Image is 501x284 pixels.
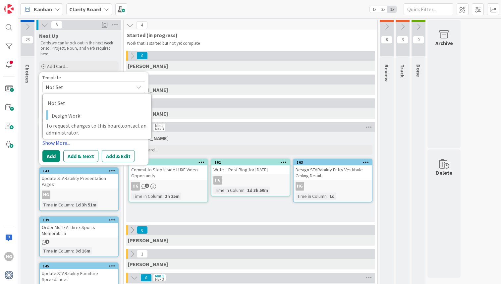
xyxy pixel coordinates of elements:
a: 139Order More Arthrex Sports MemorabiliaTime in Column:3d 16m [39,216,119,257]
div: 143Update STARability Presentation Pages [40,168,118,189]
div: 162 [211,159,290,165]
div: Min 1 [155,274,164,278]
span: Kanban [34,5,52,13]
span: 3x [388,6,397,13]
img: avatar [4,270,14,280]
div: 143 [40,168,118,174]
span: : [162,193,163,200]
div: Update STARability Furniture Spreadsheet [40,269,118,284]
div: 151 [132,160,207,165]
div: Time in Column [131,193,162,200]
button: Add [42,150,60,162]
span: 1x [370,6,379,13]
div: HG [131,182,140,191]
span: : [73,247,74,255]
div: 139 [40,217,118,223]
span: 4 [136,21,147,29]
span: 0 [137,226,148,234]
span: 23 [22,36,33,44]
span: 8 [381,36,392,44]
div: Update STARability Presentation Pages [40,174,118,189]
div: 145 [43,264,118,268]
a: 151Commit to Step Inside LUXE Video OpportunityHGTime in Column:3h 25m [129,159,208,202]
div: 163 [297,160,372,165]
div: 3d 16m [74,247,92,255]
div: 151Commit to Step Inside LUXE Video Opportunity [129,159,207,180]
span: Not Set [48,99,143,107]
div: HG [296,182,304,191]
div: 139Order More Arthrex Sports Memorabilia [40,217,118,238]
div: Min 1 [155,124,163,127]
a: 143Update STARability Presentation PagesHGTime in Column:1d 3h 51m [39,167,119,211]
div: Time in Column [42,201,73,208]
span: : [245,187,246,194]
div: HG [129,182,207,191]
a: Show More... [42,139,145,147]
a: Not Set [43,97,151,109]
div: Write + Post Blog for [DATE] [211,165,290,174]
a: 163Design STARability Entry Vestibule Ceiling DetailHGTime in Column:1d [293,159,372,202]
span: 5 [51,21,62,29]
span: Review [383,64,390,82]
div: 1d 3h 50m [246,187,270,194]
div: 163 [294,159,372,165]
a: 162Write + Post Blog for [DATE]HGTime in Column:1d 3h 50m [211,159,290,197]
b: Clarity Board [69,6,101,13]
button: Add & Edit [102,150,135,162]
div: 163Design STARability Entry Vestibule Ceiling Detail [294,159,372,180]
div: Time in Column [296,193,327,200]
span: Add Card... [47,63,68,69]
span: 0 [413,36,424,44]
span: Next Up [39,32,58,39]
div: 162 [214,160,290,165]
span: : [327,193,328,200]
div: HG [213,176,222,185]
span: Done [415,64,422,77]
div: Max 3 [155,278,164,281]
span: Choices [24,64,31,84]
img: Visit kanbanzone.com [4,4,14,14]
div: 145Update STARability Furniture Spreadsheet [40,263,118,284]
span: 1 [145,184,149,188]
span: 0 [140,274,152,282]
span: : [73,201,74,208]
div: Max 3 [155,127,164,131]
div: Archive [435,39,453,47]
div: HG [211,176,290,185]
p: Work that is started but not yet complete [127,41,369,46]
span: Walter [128,237,168,244]
div: 145 [40,263,118,269]
div: HG [40,191,118,199]
div: 1d [328,193,336,200]
input: Quick Filter... [404,3,453,15]
div: Design STARability Entry Vestibule Ceiling Detail [294,165,372,180]
div: Order More Arthrex Sports Memorabilia [40,223,118,238]
span: Started (in progress) [127,32,369,38]
p: Cards we can knock out in the next week or so. Project, Noun, and Verb required here. [40,40,117,57]
button: Add & Next [63,150,98,162]
span: 2x [379,6,388,13]
div: Time in Column [213,187,245,194]
div: 143 [43,169,118,173]
div: 162Write + Post Blog for [DATE] [211,159,290,174]
span: Template [42,75,61,80]
div: HG [4,252,14,261]
div: Delete [436,169,452,177]
div: 1d 3h 51m [74,201,98,208]
span: Design Work [52,111,146,120]
span: 3 [397,36,408,44]
div: Commit to Step Inside LUXE Video Opportunity [129,165,207,180]
span: contact an administrator [46,122,146,136]
span: To request changes to this board, . [46,122,146,136]
div: HG [294,182,372,191]
span: Philip [128,261,168,267]
span: Gina [128,63,168,69]
div: 139 [43,218,118,222]
div: HG [42,191,50,199]
a: Design Work [43,109,151,122]
div: 151 [129,159,207,165]
span: Track [399,64,406,78]
span: 0 [137,52,148,60]
span: Not Set [46,83,129,91]
div: 3h 25m [163,193,181,200]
